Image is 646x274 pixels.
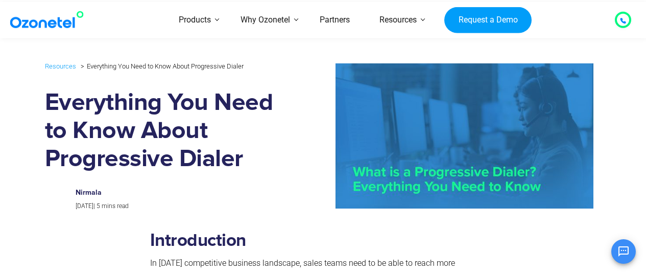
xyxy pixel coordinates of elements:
span: [DATE] [76,202,93,210]
button: Open chat [611,239,636,264]
span: mins read [102,202,129,210]
p: | [76,201,266,212]
span: 5 [97,202,100,210]
a: Request a Demo [444,7,532,33]
li: Everything You Need to Know About Progressive Dialer [78,60,244,73]
strong: Introduction [150,232,246,249]
h6: Nirmala [76,189,266,197]
a: Resources [45,60,76,72]
a: Products [164,2,226,38]
a: Why Ozonetel [226,2,305,38]
a: Partners [305,2,365,38]
a: Resources [365,2,432,38]
h1: Everything You Need to Know About Progressive Dialer [45,89,277,173]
